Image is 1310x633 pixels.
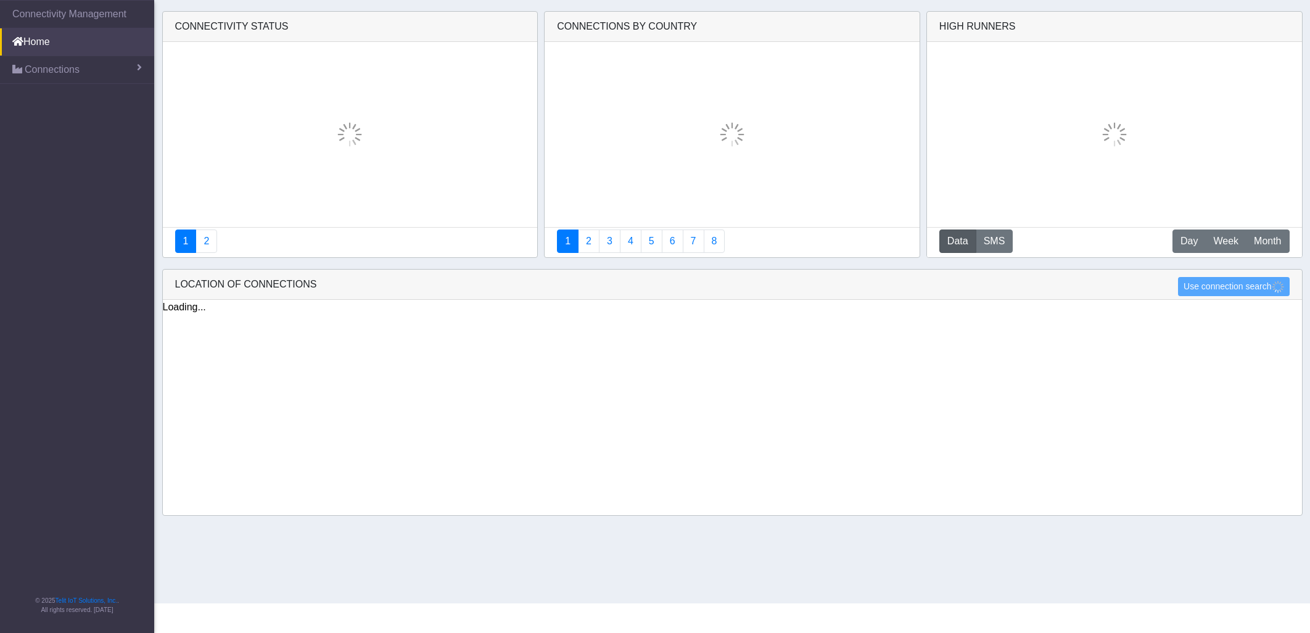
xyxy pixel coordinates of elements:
[599,230,620,253] a: Usage per Country
[1180,234,1198,249] span: Day
[1205,230,1246,253] button: Week
[704,230,725,253] a: Not Connected for 30 days
[976,230,1013,253] button: SMS
[163,270,1302,300] div: LOCATION OF CONNECTIONS
[720,122,744,147] img: loading.gif
[939,230,976,253] button: Data
[25,62,80,77] span: Connections
[56,597,117,604] a: Telit IoT Solutions, Inc.
[557,230,907,253] nav: Summary paging
[683,230,704,253] a: Zero Session
[1246,230,1289,253] button: Month
[1172,230,1206,253] button: Day
[337,122,362,147] img: loading.gif
[175,230,197,253] a: Connectivity status
[196,230,217,253] a: Deployment status
[578,230,599,253] a: Carrier
[662,230,683,253] a: 14 Days Trend
[641,230,662,253] a: Usage by Carrier
[1254,234,1281,249] span: Month
[545,12,920,42] div: Connections By Country
[175,230,525,253] nav: Summary paging
[557,230,579,253] a: Connections By Country
[1178,277,1289,296] button: Use connection search
[620,230,641,253] a: Connections By Carrier
[163,300,1302,315] div: Loading...
[163,12,538,42] div: Connectivity status
[939,19,1016,34] div: High Runners
[1213,234,1238,249] span: Week
[1272,281,1284,293] img: loading
[1102,122,1127,147] img: loading.gif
